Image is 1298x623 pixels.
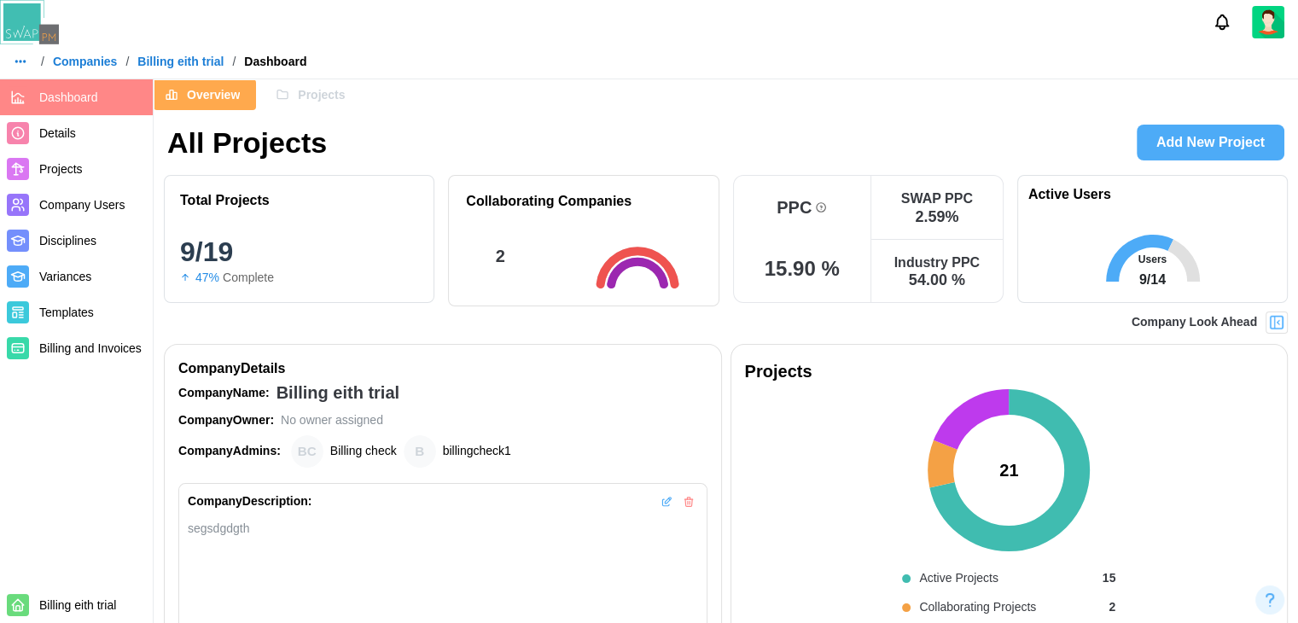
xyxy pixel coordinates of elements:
h1: Active Users [1028,186,1111,204]
span: Variances [39,270,91,283]
div: Billing check [291,435,323,468]
button: Projects [265,79,361,110]
div: / [41,55,44,67]
img: 2Q== [1252,6,1284,38]
div: Projects [745,358,1274,385]
a: Add New Project [1137,125,1284,160]
div: Dashboard [244,55,306,67]
span: Add New Project [1156,125,1265,160]
div: PPC [777,199,812,216]
span: Disciplines [39,234,96,247]
h1: All Projects [167,124,327,161]
div: Company Name: [178,384,270,403]
a: Zulqarnain Khalil [1252,6,1284,38]
div: Complete [223,269,274,288]
button: Overview [154,79,256,110]
span: Projects [39,162,83,176]
a: Companies [53,55,117,67]
span: Billing and Invoices [39,341,142,355]
div: 2 [1109,598,1115,617]
span: Templates [39,306,94,319]
strong: Company Owner: [178,413,274,427]
div: No owner assigned [281,411,383,430]
div: Collaborating Projects [919,598,1036,617]
button: Notifications [1208,8,1237,37]
div: 2 [496,243,505,270]
div: Company Details [178,358,707,380]
span: Company Users [39,198,125,212]
span: Details [39,126,76,140]
div: Industry PPC [894,254,980,271]
div: Billing eith trial [276,380,399,406]
div: / [232,55,236,67]
div: billingcheck1 [443,442,511,461]
span: Projects [298,80,345,109]
div: 21 [999,457,1018,484]
strong: Company Admins: [178,444,281,457]
div: 15.90 % [765,259,840,279]
h1: Collaborating Companies [466,193,632,211]
div: 47% [195,269,219,288]
div: Company Description: [188,492,311,511]
span: Billing eith trial [39,598,116,612]
div: segsdgdgth [188,520,698,538]
a: Billing eith trial [137,55,224,67]
div: Active Projects [919,569,998,588]
div: SWAP PPC [901,190,973,207]
span: Dashboard [39,90,98,104]
div: Billing check [330,442,397,461]
div: / [125,55,129,67]
div: 2.59 % [915,209,958,224]
div: billingcheck1 [404,435,436,468]
img: Project Look Ahead Button [1268,314,1285,331]
span: Overview [187,80,240,109]
div: 9/19 [180,238,418,265]
div: Company Look Ahead [1132,313,1257,332]
div: Total Projects [180,192,270,208]
div: 54.00 % [909,272,965,288]
div: 15 [1103,569,1116,588]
